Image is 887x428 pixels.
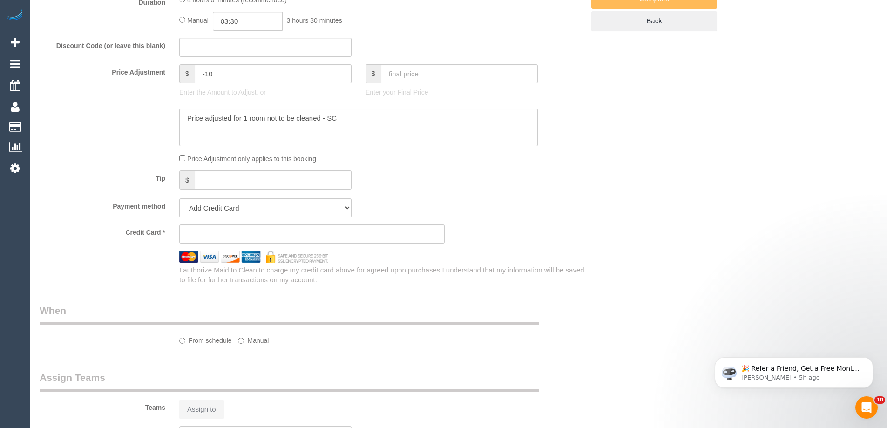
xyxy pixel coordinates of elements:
legend: When [40,304,539,325]
label: Teams [33,400,172,412]
span: 10 [874,396,885,404]
input: final price [381,64,538,83]
div: I authorize Maid to Clean to charge my credit card above for agreed upon purchases. [172,265,591,285]
label: Discount Code (or leave this blank) [33,38,172,50]
p: Enter your Final Price [366,88,538,97]
input: From schedule [179,338,185,344]
p: Enter the Amount to Adjust, or [179,88,352,97]
span: 3 hours 30 minutes [287,17,342,24]
iframe: Intercom notifications message [701,338,887,403]
label: Credit Card * [33,224,172,237]
span: Price Adjustment only applies to this booking [187,155,316,163]
span: Manual [187,17,209,24]
span: $ [179,170,195,190]
label: Tip [33,170,172,183]
a: Back [591,11,717,31]
label: From schedule [179,333,232,345]
iframe: Secure card payment input frame [187,230,437,238]
label: Payment method [33,198,172,211]
legend: Assign Teams [40,371,539,392]
iframe: Intercom live chat [855,396,878,419]
label: Manual [238,333,269,345]
img: Automaid Logo [6,9,24,22]
label: Price Adjustment [33,64,172,77]
img: credit cards [172,251,335,262]
span: $ [366,64,381,83]
input: Manual [238,338,244,344]
span: $ [179,64,195,83]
